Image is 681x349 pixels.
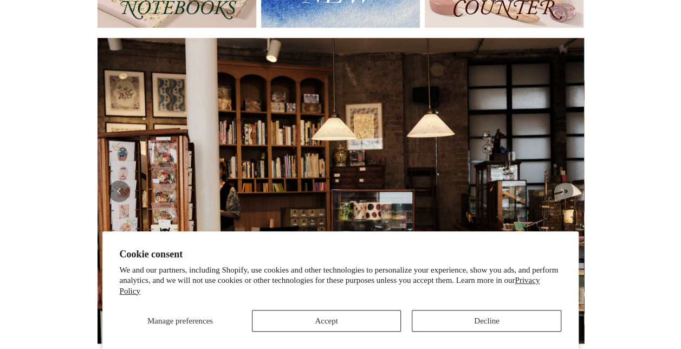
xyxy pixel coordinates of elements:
[120,276,540,295] a: Privacy Policy
[108,180,130,202] button: Previous
[120,249,562,260] h2: Cookie consent
[147,316,213,325] span: Manage preferences
[98,38,584,344] img: 20250131 INSIDE OF THE SHOP.jpg__PID:b9484a69-a10a-4bde-9e8d-1408d3d5e6ad
[120,265,562,297] p: We and our partners, including Shopify, use cookies and other technologies to personalize your ex...
[252,310,401,332] button: Accept
[120,310,241,332] button: Manage preferences
[412,310,561,332] button: Decline
[552,180,573,202] button: Next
